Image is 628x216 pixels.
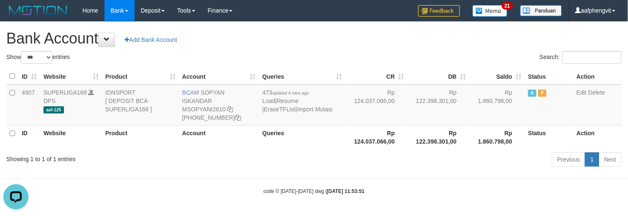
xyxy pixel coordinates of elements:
[263,89,333,113] span: | | |
[502,2,513,10] span: 21
[599,152,622,167] a: Next
[6,4,70,17] img: MOTION_logo.png
[585,152,599,167] a: 1
[407,85,469,126] td: Rp 122.398.301,00
[179,125,259,149] th: Account
[6,152,255,163] div: Showing 1 to 1 of 1 entries
[40,125,102,149] th: Website
[469,125,525,149] th: Rp 1.860.798,00
[469,85,525,126] td: Rp 1.860.798,00
[43,89,87,96] a: SUPERLIGA168
[407,68,469,85] th: DB: activate to sort column ascending
[525,125,573,149] th: Status
[345,85,407,126] td: Rp 124.037.066,00
[235,114,241,121] a: Copy 4062301418 to clipboard
[472,5,508,17] img: Button%20Memo.svg
[577,89,587,96] a: Edit
[345,125,407,149] th: Rp 124.037.066,00
[588,89,605,96] a: Delete
[119,33,182,47] a: Add Bank Account
[263,89,309,96] span: 473
[21,51,52,64] select: Showentries
[182,89,194,96] span: BCA
[562,51,622,64] input: Search:
[18,125,40,149] th: ID
[6,51,70,64] label: Show entries
[259,125,346,149] th: Queries
[263,98,276,104] a: Load
[540,51,622,64] label: Search:
[179,85,259,126] td: M SOPYAN ISKANDAR [PHONE_NUMBER]
[573,68,622,85] th: Action
[538,90,546,97] span: Paused
[263,188,365,194] small: code © [DATE]-[DATE] dwg |
[407,125,469,149] th: Rp 122.398.301,00
[277,98,299,104] a: Resume
[18,85,40,126] td: 4907
[179,68,259,85] th: Account: activate to sort column ascending
[182,106,226,113] a: MSOPYANI2610
[259,68,346,85] th: Queries: activate to sort column ascending
[573,125,622,149] th: Action
[469,68,525,85] th: Saldo: activate to sort column ascending
[40,85,102,126] td: DPS
[297,106,332,113] a: Import Mutasi
[6,30,622,47] h1: Bank Account
[272,91,309,95] span: updated 4 mins ago
[418,5,460,17] img: Feedback.jpg
[43,106,64,113] span: aaf-125
[3,3,28,28] button: Open LiveChat chat widget
[102,85,179,126] td: IDNSPORT [ DEPOSIT BCA SUPERLIGA168 ]
[520,5,562,16] img: panduan.png
[18,68,40,85] th: ID: activate to sort column ascending
[525,68,573,85] th: Status
[40,68,102,85] th: Website: activate to sort column ascending
[327,188,365,194] strong: [DATE] 11:53:51
[345,68,407,85] th: CR: activate to sort column ascending
[264,106,295,113] a: EraseTFList
[528,90,536,97] span: Active
[552,152,585,167] a: Previous
[227,106,233,113] a: Copy MSOPYANI2610 to clipboard
[102,125,179,149] th: Product
[102,68,179,85] th: Product: activate to sort column ascending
